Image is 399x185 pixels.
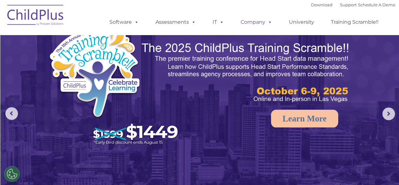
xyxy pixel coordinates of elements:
img: ChildPlus by Procare Solutions [4,0,67,32]
a: Schedule A Demo [358,2,395,7]
a: Download [311,2,332,7]
a: Software [103,16,145,28]
a: Learn More [271,110,338,127]
a: University [283,16,320,28]
font: | [311,2,395,7]
iframe: Chat Widget [367,155,399,185]
button: Cookies Settings [4,166,20,182]
a: Training Scramble!! [325,16,385,28]
a: IT [206,16,230,28]
a: Support [340,2,357,7]
a: Company [234,16,279,28]
a: Assessments [149,16,202,28]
